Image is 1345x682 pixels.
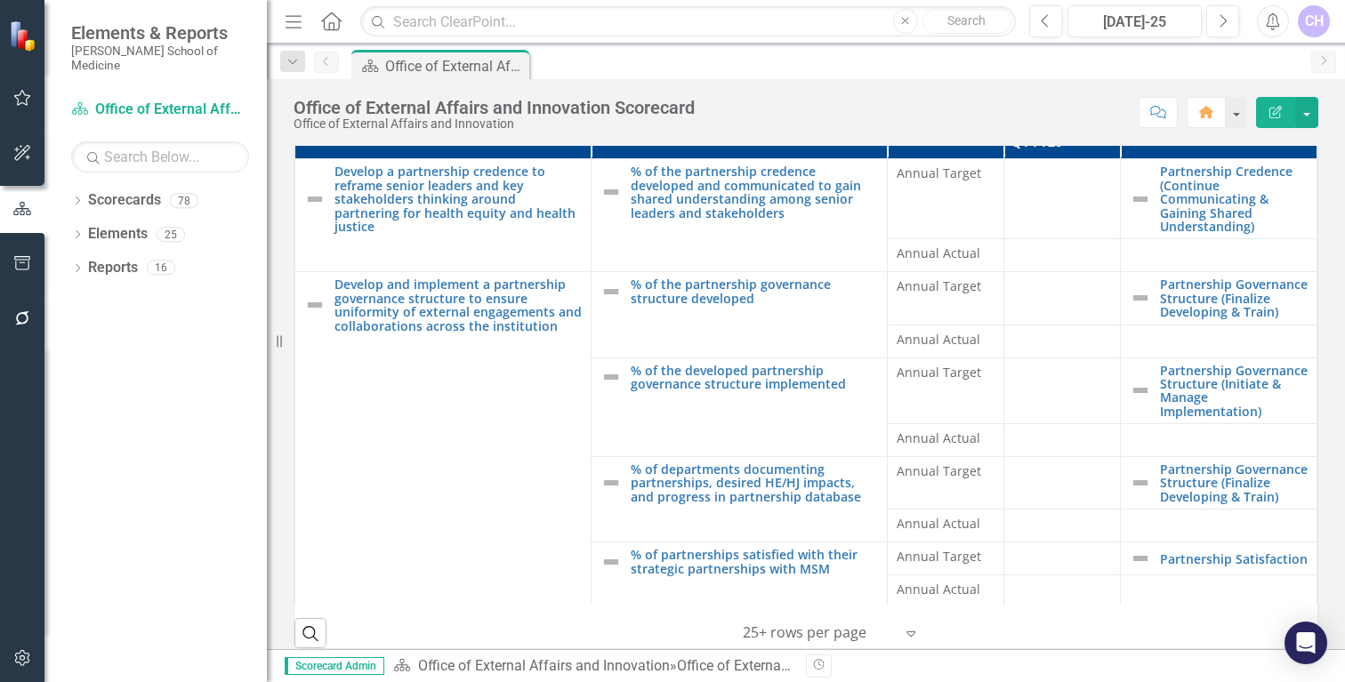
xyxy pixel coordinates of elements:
button: CH [1298,5,1330,37]
span: Elements & Reports [71,22,249,44]
a: % of partnerships satisfied with their strategic partnerships with MSM [631,548,878,575]
td: Double-Click to Edit [1003,457,1120,509]
a: Scorecards [88,190,161,211]
img: Not Defined [304,294,326,316]
div: » [393,656,793,677]
td: Double-Click to Edit [1003,357,1120,424]
img: ClearPoint Strategy [9,20,40,52]
img: Not Defined [600,281,622,302]
a: Partnership Governance Structure (Finalize Developing & Train) [1160,277,1308,318]
div: 78 [170,193,198,208]
td: Double-Click to Edit Right Click for Context Menu [1120,542,1317,575]
input: Search Below... [71,141,249,173]
span: Annual Target [897,462,995,480]
img: Not Defined [600,366,622,388]
td: Double-Click to Edit [1003,575,1120,608]
a: Partnership Credence (Continue Communicating & Gaining Shared Understanding) [1160,164,1308,233]
img: Not Defined [304,189,326,210]
td: Double-Click to Edit [888,542,1004,575]
a: Partnership Satisfaction [1160,552,1308,566]
div: 16 [147,261,175,276]
td: Double-Click to Edit [888,575,1004,608]
td: Double-Click to Edit [1003,542,1120,575]
span: Annual Actual [897,429,995,447]
img: Not Defined [600,551,622,573]
td: Double-Click to Edit Right Click for Context Menu [592,272,888,357]
td: Double-Click to Edit [888,325,1004,357]
span: Annual Actual [897,581,995,598]
button: [DATE]-25 [1067,5,1202,37]
td: Double-Click to Edit [1003,509,1120,542]
td: Double-Click to Edit [1003,239,1120,272]
img: Not Defined [600,181,622,203]
img: Not Defined [1130,472,1151,493]
td: Double-Click to Edit Right Click for Context Menu [1120,457,1317,509]
a: Elements [88,224,148,245]
div: 25 [157,227,185,242]
a: Office of External Affairs and Innovation [418,657,670,674]
button: Search [922,9,1011,34]
td: Double-Click to Edit Right Click for Context Menu [1120,159,1317,239]
a: % of the developed partnership governance structure implemented [631,364,878,391]
a: Partnership Governance Structure (Initiate & Manage Implementation) [1160,364,1308,419]
td: Double-Click to Edit [1003,159,1120,239]
img: Not Defined [600,472,622,493]
a: Office of External Affairs and Innovation [71,100,249,120]
td: Double-Click to Edit Right Click for Context Menu [592,457,888,542]
img: Not Defined [1130,287,1151,309]
td: Double-Click to Edit Right Click for Context Menu [295,272,592,608]
img: Not Defined [1130,380,1151,401]
span: Annual Actual [897,515,995,533]
td: Double-Click to Edit [888,357,1004,424]
a: Develop a partnership credence to reframe senior leaders and key stakeholders thinking around par... [334,164,582,233]
td: Double-Click to Edit Right Click for Context Menu [295,159,592,272]
td: Double-Click to Edit Right Click for Context Menu [592,159,888,272]
span: Scorecard Admin [285,657,384,675]
td: Double-Click to Edit Right Click for Context Menu [592,357,888,457]
td: Double-Click to Edit [1003,424,1120,457]
td: Double-Click to Edit Right Click for Context Menu [592,542,888,608]
div: Office of External Affairs and Innovation [294,117,695,131]
td: Double-Click to Edit [888,457,1004,509]
td: Double-Click to Edit [1003,325,1120,357]
td: Double-Click to Edit [888,509,1004,542]
td: Double-Click to Edit Right Click for Context Menu [1120,272,1317,325]
span: Annual Target [897,548,995,566]
a: % of the partnership credence developed and communicated to gain shared understanding among senio... [631,164,878,220]
span: Annual Target [897,164,995,182]
a: % of the partnership governance structure developed [631,277,878,305]
img: Not Defined [1130,548,1151,569]
span: Annual Actual [897,245,995,262]
td: Double-Click to Edit [1003,272,1120,325]
span: Annual Target [897,277,995,295]
td: Double-Click to Edit [888,272,1004,325]
input: Search ClearPoint... [360,6,1016,37]
span: Annual Target [897,364,995,381]
td: Double-Click to Edit [888,239,1004,272]
a: % of departments documenting partnerships, desired HE/HJ impacts, and progress in partnership dat... [631,462,878,503]
span: Search [947,13,986,28]
div: Office of External Affairs and Innovation Scorecard [677,657,995,674]
img: Not Defined [1130,189,1151,210]
small: [PERSON_NAME] School of Medicine [71,44,249,73]
a: Partnership Governance Structure (Finalize Developing & Train) [1160,462,1308,503]
div: Office of External Affairs and Innovation Scorecard [385,55,525,77]
span: Annual Actual [897,331,995,349]
td: Double-Click to Edit [888,159,1004,239]
td: Double-Click to Edit Right Click for Context Menu [1120,357,1317,424]
a: Develop and implement a partnership governance structure to ensure uniformity of external engagem... [334,277,582,333]
div: [DATE]-25 [1074,12,1196,33]
div: Open Intercom Messenger [1285,622,1327,664]
div: Office of External Affairs and Innovation Scorecard [294,98,695,117]
td: Double-Click to Edit [888,424,1004,457]
a: Reports [88,258,138,278]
